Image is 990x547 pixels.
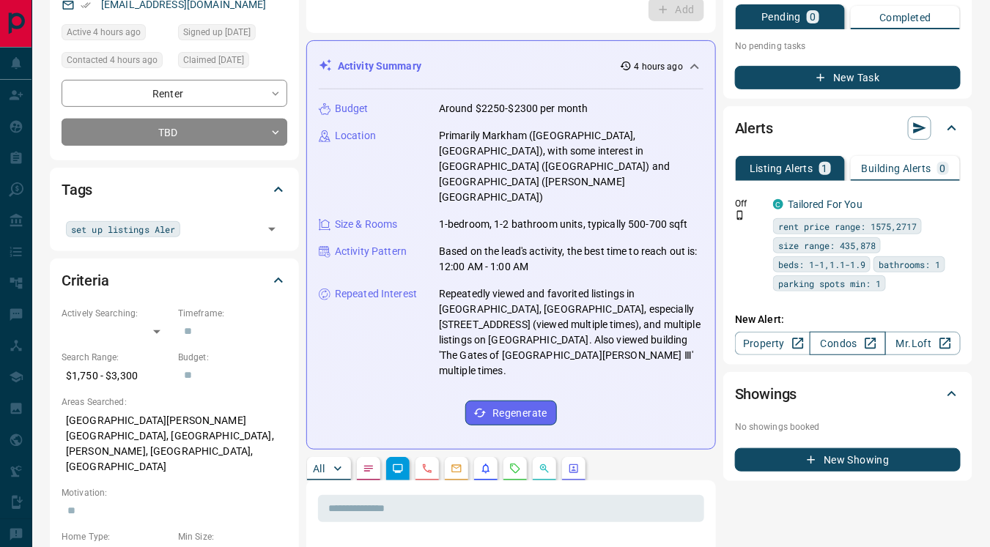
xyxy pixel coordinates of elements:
[62,307,171,320] p: Actively Searching:
[735,382,797,406] h2: Showings
[810,12,816,22] p: 0
[67,53,158,67] span: Contacted 4 hours ago
[750,163,813,174] p: Listing Alerts
[62,24,171,45] div: Tue Oct 14 2025
[539,463,550,475] svg: Opportunities
[178,307,287,320] p: Timeframe:
[71,222,175,237] span: set up listings Aler
[509,463,521,475] svg: Requests
[183,25,251,40] span: Signed up [DATE]
[62,364,171,388] p: $1,750 - $3,300
[735,66,961,89] button: New Task
[735,197,764,210] p: Off
[822,163,828,174] p: 1
[313,464,325,474] p: All
[735,116,773,140] h2: Alerts
[67,25,141,40] span: Active 4 hours ago
[62,269,109,292] h2: Criteria
[363,463,374,475] svg: Notes
[735,312,961,327] p: New Alert:
[335,101,369,116] p: Budget
[335,217,398,232] p: Size & Rooms
[778,238,876,253] span: size range: 435,878
[62,80,287,107] div: Renter
[439,128,703,205] p: Primarily Markham ([GEOGRAPHIC_DATA], [GEOGRAPHIC_DATA]), with some interest in [GEOGRAPHIC_DATA]...
[735,35,961,57] p: No pending tasks
[879,12,931,23] p: Completed
[178,530,287,543] p: Min Size:
[451,463,462,475] svg: Emails
[319,53,703,80] div: Activity Summary4 hours ago
[778,257,865,272] span: beds: 1-1,1.1-1.9
[735,210,745,220] svg: Push Notification Only
[183,53,244,67] span: Claimed [DATE]
[635,60,683,73] p: 4 hours ago
[940,163,946,174] p: 0
[568,463,580,475] svg: Agent Actions
[810,332,885,355] a: Condos
[439,217,688,232] p: 1-bedroom, 1-2 bathroom units, typically 500-700 sqft
[62,351,171,364] p: Search Range:
[761,12,801,22] p: Pending
[62,530,171,543] p: Home Type:
[262,219,282,239] button: Open
[335,244,407,259] p: Activity Pattern
[439,286,703,379] p: Repeatedly viewed and favorited listings in [GEOGRAPHIC_DATA], [GEOGRAPHIC_DATA], especially [STR...
[335,128,376,144] p: Location
[392,463,404,475] svg: Lead Browsing Activity
[421,463,433,475] svg: Calls
[439,244,703,275] p: Based on the lead's activity, the best time to reach out is: 12:00 AM - 1:00 AM
[335,286,417,302] p: Repeated Interest
[735,448,961,472] button: New Showing
[778,219,917,234] span: rent price range: 1575,2717
[178,351,287,364] p: Budget:
[480,463,492,475] svg: Listing Alerts
[465,401,557,425] button: Regenerate
[879,257,940,272] span: bathrooms: 1
[178,52,287,72] div: Mon Jun 16 2025
[735,376,961,412] div: Showings
[439,101,588,116] p: Around $2250-$2300 per month
[62,263,287,298] div: Criteria
[62,172,287,207] div: Tags
[62,178,92,201] h2: Tags
[788,198,862,210] a: Tailored For You
[338,59,421,74] p: Activity Summary
[735,332,810,355] a: Property
[773,199,783,209] div: condos.ca
[735,111,961,146] div: Alerts
[862,163,931,174] p: Building Alerts
[735,420,961,433] p: No showings booked
[62,486,287,499] p: Motivation:
[62,119,287,146] div: TBD
[62,52,171,72] div: Tue Oct 14 2025
[778,276,881,291] span: parking spots min: 1
[62,409,287,479] p: [GEOGRAPHIC_DATA][PERSON_NAME][GEOGRAPHIC_DATA], [GEOGRAPHIC_DATA], [PERSON_NAME], [GEOGRAPHIC_DA...
[885,332,961,355] a: Mr.Loft
[62,395,287,409] p: Areas Searched:
[178,24,287,45] div: Mon Jun 16 2025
